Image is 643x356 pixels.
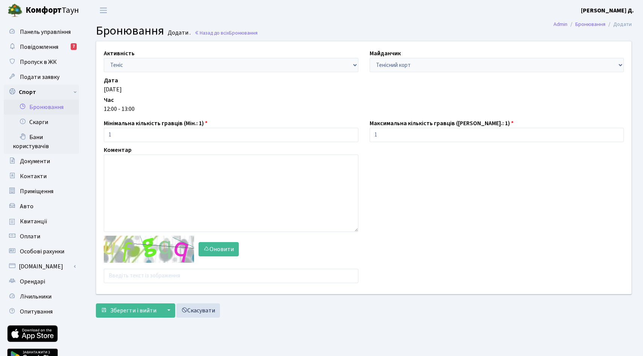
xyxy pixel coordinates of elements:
label: Активність [104,49,135,58]
span: Опитування [20,308,53,316]
span: Бронювання [96,22,164,39]
span: Таун [26,4,79,17]
button: Зберегти і вийти [96,303,161,318]
button: Переключити навігацію [94,4,113,17]
b: Комфорт [26,4,62,16]
span: Оплати [20,232,40,241]
a: Приміщення [4,184,79,199]
nav: breadcrumb [542,17,643,32]
a: Лічильники [4,289,79,304]
a: Опитування [4,304,79,319]
a: Контакти [4,169,79,184]
button: Оновити [199,242,239,256]
input: Введіть текст із зображення [104,269,358,283]
a: Панель управління [4,24,79,39]
a: Оплати [4,229,79,244]
label: Майданчик [370,49,401,58]
span: Квитанції [20,217,47,226]
span: Пропуск в ЖК [20,58,57,66]
a: Бронювання [575,20,605,28]
a: Авто [4,199,79,214]
small: Додати . [166,29,191,36]
a: Скарги [4,115,79,130]
span: Лічильники [20,292,52,301]
span: Повідомлення [20,43,58,51]
a: Орендарі [4,274,79,289]
a: Пропуск в ЖК [4,55,79,70]
a: Подати заявку [4,70,79,85]
span: Документи [20,157,50,165]
a: Бронювання [4,100,79,115]
span: Панель управління [20,28,71,36]
a: [DOMAIN_NAME] [4,259,79,274]
label: Час [104,95,114,105]
img: logo.png [8,3,23,18]
span: Особові рахунки [20,247,64,256]
span: Орендарі [20,277,45,286]
label: Мінімальна кількість гравців (Мін.: 1) [104,119,208,128]
a: Скасувати [176,303,220,318]
span: Контакти [20,172,47,180]
label: Дата [104,76,118,85]
a: Особові рахунки [4,244,79,259]
a: Admin [554,20,567,28]
a: Назад до всіхБронювання [194,29,258,36]
li: Додати [605,20,632,29]
label: Коментар [104,145,132,155]
span: Приміщення [20,187,53,195]
div: 12:00 - 13:00 [104,105,624,114]
a: Повідомлення7 [4,39,79,55]
span: Авто [20,202,33,211]
span: Зберегти і вийти [110,306,156,315]
span: Подати заявку [20,73,59,81]
div: [DATE] [104,85,624,94]
div: 7 [71,43,77,50]
a: Квитанції [4,214,79,229]
a: Спорт [4,85,79,100]
a: Документи [4,154,79,169]
a: Бани користувачів [4,130,79,154]
span: Бронювання [229,29,258,36]
img: default [104,236,194,263]
label: Максимальна кількість гравців ([PERSON_NAME].: 1) [370,119,514,128]
a: [PERSON_NAME] Д. [581,6,634,15]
